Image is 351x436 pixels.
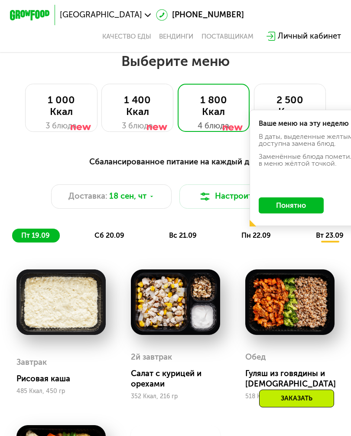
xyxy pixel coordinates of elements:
div: поставщикам [201,33,253,41]
div: 1 000 Ккал [36,94,87,118]
div: Обед [245,350,266,365]
span: Доставка: [68,190,107,203]
span: пт 19.09 [21,231,50,239]
div: 3 блюда [36,120,87,132]
h2: Выберите меню [32,52,319,70]
div: Гуляш из говядины и [DEMOGRAPHIC_DATA] [245,369,342,389]
div: 352 Ккал, 216 гр [131,393,220,400]
div: Заказать [259,390,334,407]
div: 2й завтрак [131,350,172,365]
div: 1 400 Ккал [112,94,163,118]
div: 485 Ккал, 450 гр [16,388,106,395]
div: 518 Ккал, 360 гр [245,393,335,400]
a: [PHONE_NUMBER] [156,9,244,21]
span: вт 23.09 [316,231,344,239]
div: Рисовая каша [16,374,114,384]
div: 2 500 Ккал [264,94,315,118]
div: 3 блюда [112,120,163,132]
span: сб 20.09 [94,231,124,239]
div: Салат с курицей и орехами [131,369,228,389]
a: Качество еды [102,33,151,41]
a: Вендинги [159,33,193,41]
span: [GEOGRAPHIC_DATA] [60,11,142,19]
div: Сбалансированное питание на каждый день [12,156,339,168]
div: Завтрак [16,355,47,370]
div: 1 800 Ккал [188,94,240,118]
div: Личный кабинет [278,30,341,43]
button: Понятно [259,197,324,213]
div: 4 блюда [188,120,240,132]
button: Настроить меню [179,184,300,209]
span: 18 сен, чт [109,190,146,203]
span: пн 22.09 [241,231,271,239]
span: вс 21.09 [169,231,197,239]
